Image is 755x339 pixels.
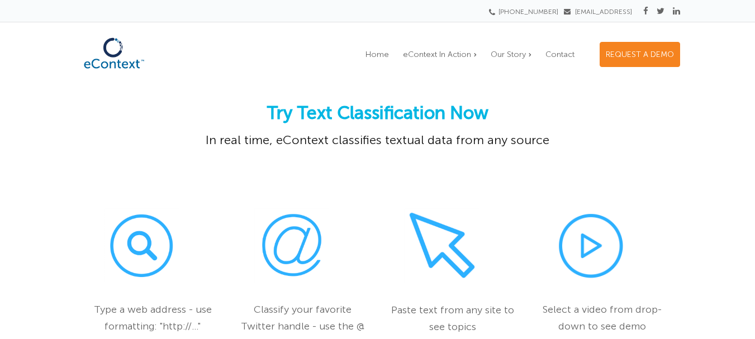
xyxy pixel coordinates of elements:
p: Select a video from drop-down to see demo [536,302,669,335]
p: Type a web address - use formatting: "http://..." [86,302,219,335]
a: Home [360,42,395,66]
img: search-icon [86,190,198,302]
a: REQUEST A DEMO [600,42,680,67]
a: Linkedin [673,6,680,16]
a: Twitter [657,6,664,16]
span: In real time, eContext classifies textual data from any source [206,132,549,147]
span: Try Text Classification Now [267,102,488,123]
a: [PHONE_NUMBER] [492,8,558,16]
a: Facebook [643,6,648,16]
a: [EMAIL_ADDRESS] [564,8,632,16]
p: Paste text from any site to see topics [386,302,519,335]
span: eContext In Action [403,50,471,59]
span: Our Story [491,50,526,59]
span: Contact [545,50,574,59]
img: eContext [75,32,153,75]
span: Home [365,50,389,59]
a: eContext [75,65,153,78]
a: Contact [540,42,580,66]
span: REQUEST A DEMO [606,50,674,59]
